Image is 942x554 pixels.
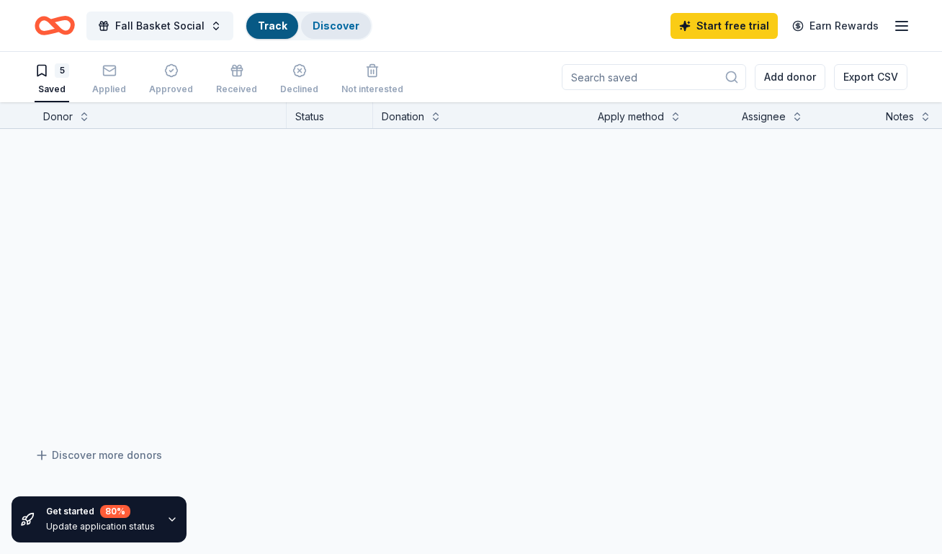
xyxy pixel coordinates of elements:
[599,136,722,153] div: Website
[229,267,280,296] button: Apply
[86,203,194,220] div: River Street Sweets
[562,64,746,90] input: Search saved
[149,84,193,95] div: Approved
[742,108,786,125] div: Assignee
[229,206,280,235] button: Apply
[599,197,722,215] div: Website
[86,282,143,299] div: Due [DATE]
[834,64,907,90] button: Export CSV
[149,58,193,102] button: Approved
[92,58,126,102] button: Applied
[258,19,287,32] a: Track
[599,320,722,337] div: Website
[784,13,887,39] a: Earn Rewards
[86,326,219,343] div: The [GEOGRAPHIC_DATA]
[755,64,825,90] button: Add donor
[670,13,778,39] a: Start free trial
[40,200,223,241] button: Image for River Street SweetsRiver Street SweetsDue [DATE]
[216,84,257,95] div: Received
[287,102,373,128] div: Status
[382,108,424,125] div: Donation
[599,259,722,276] div: Website
[35,9,75,43] a: Home
[55,63,69,78] div: 5
[40,384,223,424] button: Image for Tidal Wave Auto SpaTidal Wave Auto SpaDue [DATE]
[382,257,580,277] div: Gift cards, product donations
[115,17,205,35] span: Fall Basket Social
[86,159,143,177] div: Due [DATE]
[313,19,359,32] a: Discover
[229,145,280,174] button: Apply
[92,84,126,95] div: Applied
[598,108,664,125] div: Apply method
[41,385,80,424] img: Image for Tidal Wave Auto Spa
[599,381,722,398] div: Website
[280,84,318,95] div: Declined
[40,262,223,302] button: Image for Termini Brothers BakeryTermini Brothers BakeryDue [DATE]
[86,404,143,421] div: Due [DATE]
[216,58,257,102] button: Received
[229,390,280,419] button: Apply
[229,329,280,357] button: Apply
[41,323,80,362] img: Image for The Shawnee Inn and Golf Resort
[341,84,403,95] div: Not interested
[40,139,223,179] button: Image for Lancaster Science FactoryLancaster Science FactoryDue [DATE]
[86,343,143,360] div: Due [DATE]
[86,12,233,40] button: Fall Basket Social
[245,12,372,40] button: TrackDiscover
[86,387,198,404] div: Tidal Wave Auto Spa
[40,323,223,363] button: Image for The Shawnee Inn and Golf ResortThe [GEOGRAPHIC_DATA]Due [DATE]
[100,505,130,518] div: 80 %
[280,58,318,102] button: Declined
[382,135,580,155] div: 4 general admission tickets
[41,201,80,240] img: Image for River Street Sweets
[382,380,580,400] div: Car wash coupons
[35,58,69,102] button: 5Saved
[886,108,914,125] div: Notes
[382,196,580,216] div: Sweets
[41,140,80,179] img: Image for Lancaster Science Factory
[46,521,155,532] div: Update application status
[41,262,80,301] img: Image for Termini Brothers Bakery
[86,142,223,159] div: Lancaster Science Factory
[86,220,143,238] div: Due [DATE]
[43,108,73,125] div: Donor
[382,318,580,356] div: Discounted services for hosting an event, certificates, branded products
[35,447,162,464] a: Discover more donors
[86,264,215,282] div: Termini Brothers Bakery
[35,84,69,95] div: Saved
[46,505,155,518] div: Get started
[341,58,403,102] button: Not interested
